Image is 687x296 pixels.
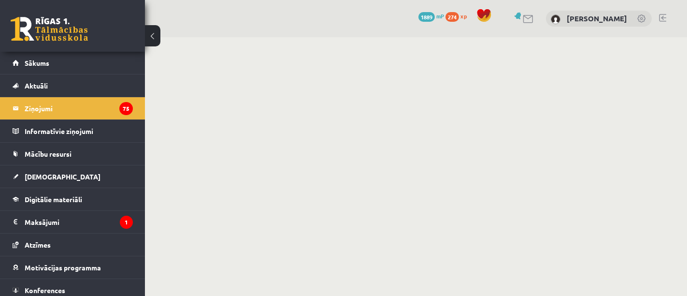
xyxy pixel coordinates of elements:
[25,195,82,204] span: Digitālie materiāli
[25,211,133,233] legend: Maksājumi
[13,256,133,279] a: Motivācijas programma
[567,14,627,23] a: [PERSON_NAME]
[460,12,467,20] span: xp
[13,211,133,233] a: Maksājumi1
[551,15,560,24] img: Arīna Goļikova
[25,286,65,295] span: Konferences
[25,172,100,181] span: [DEMOGRAPHIC_DATA]
[11,17,88,41] a: Rīgas 1. Tālmācības vidusskola
[418,12,444,20] a: 1889 mP
[25,59,49,67] span: Sākums
[13,165,133,188] a: [DEMOGRAPHIC_DATA]
[25,263,101,272] span: Motivācijas programma
[436,12,444,20] span: mP
[13,234,133,256] a: Atzīmes
[418,12,435,22] span: 1889
[25,81,48,90] span: Aktuāli
[25,120,133,142] legend: Informatīvie ziņojumi
[445,12,472,20] a: 274 xp
[119,102,133,115] i: 75
[25,97,133,119] legend: Ziņojumi
[13,188,133,210] a: Digitālie materiāli
[13,74,133,97] a: Aktuāli
[13,52,133,74] a: Sākums
[120,216,133,229] i: 1
[13,143,133,165] a: Mācību resursi
[445,12,459,22] span: 274
[13,120,133,142] a: Informatīvie ziņojumi
[25,149,72,158] span: Mācību resursi
[25,240,51,249] span: Atzīmes
[13,97,133,119] a: Ziņojumi75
